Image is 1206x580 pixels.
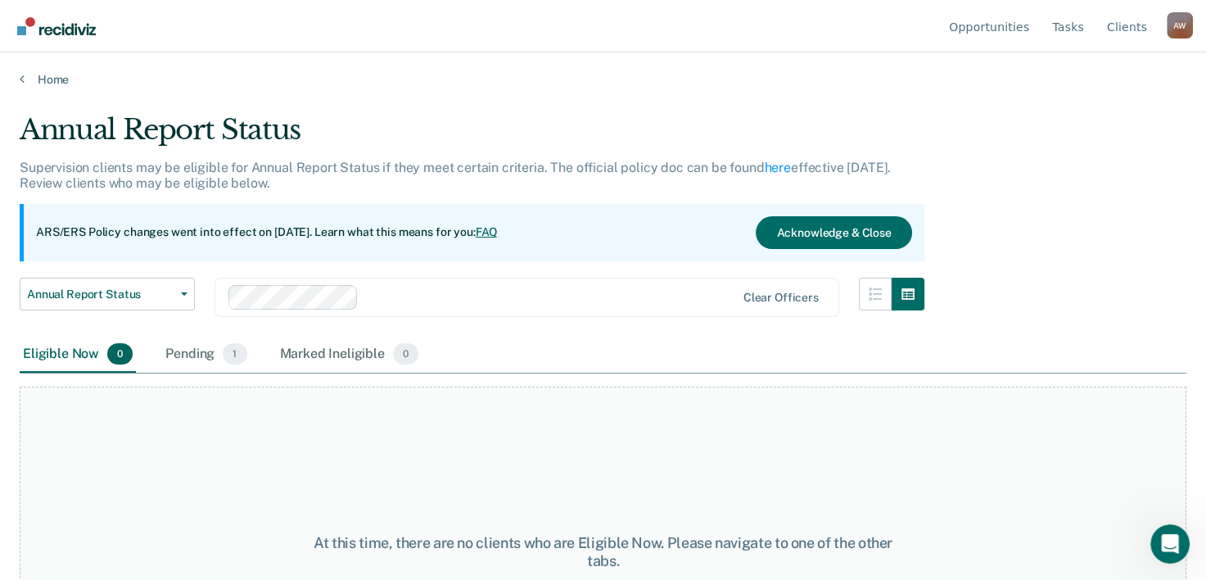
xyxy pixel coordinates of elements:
p: ARS/ERS Policy changes went into effect on [DATE]. Learn what this means for you: [36,224,498,241]
a: FAQ [476,225,499,238]
div: Eligible Now0 [20,337,136,373]
div: Annual Report Status [20,113,924,160]
div: Clear officers [743,291,819,305]
span: 0 [107,343,133,365]
img: Recidiviz [17,17,96,35]
div: At this time, there are no clients who are Eligible Now. Please navigate to one of the other tabs. [312,534,895,569]
button: Acknowledge & Close [756,216,911,249]
div: Marked Ineligible0 [277,337,422,373]
button: Annual Report Status [20,278,195,310]
iframe: Intercom live chat [1150,524,1190,564]
div: Pending1 [162,337,250,373]
span: 1 [223,343,246,365]
div: A W [1167,12,1193,39]
span: Annual Report Status [27,288,174,301]
span: 0 [393,343,418,365]
a: Home [20,72,1186,87]
p: Supervision clients may be eligible for Annual Report Status if they meet certain criteria. The o... [20,160,891,191]
a: here [765,160,791,175]
button: Profile dropdown button [1167,12,1193,39]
